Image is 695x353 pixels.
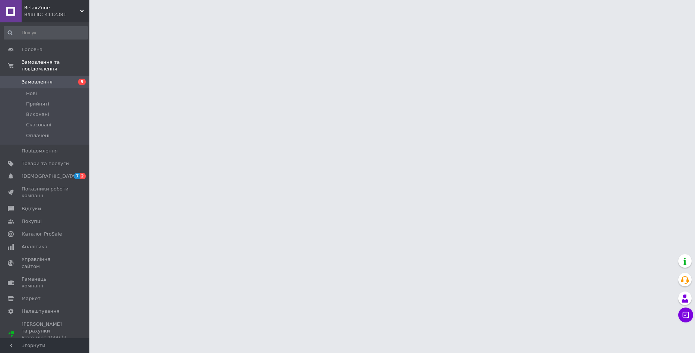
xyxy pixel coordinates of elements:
span: Аналітика [22,243,47,250]
span: Замовлення [22,79,53,85]
span: Скасовані [26,122,51,128]
div: Prom мікс 1000 (3 місяці) [22,334,69,348]
span: Налаштування [22,308,60,315]
span: Замовлення та повідомлення [22,59,89,72]
span: 7 [74,173,80,179]
span: Прийняті [26,101,49,107]
span: Головна [22,46,42,53]
span: [PERSON_NAME] та рахунки [22,321,69,348]
span: Каталог ProSale [22,231,62,237]
div: Ваш ID: 4112381 [24,11,89,18]
span: Покупці [22,218,42,225]
span: Показники роботи компанії [22,186,69,199]
button: Чат з покупцем [678,308,693,322]
span: 5 [78,79,86,85]
span: Нові [26,90,37,97]
span: Повідомлення [22,148,58,154]
span: Товари та послуги [22,160,69,167]
span: Виконані [26,111,49,118]
span: [DEMOGRAPHIC_DATA] [22,173,77,180]
span: Маркет [22,295,41,302]
span: Відгуки [22,205,41,212]
input: Пошук [4,26,88,40]
span: Оплачені [26,132,50,139]
span: Управління сайтом [22,256,69,270]
span: RelaxZone [24,4,80,11]
span: Гаманець компанії [22,276,69,289]
span: 2 [80,173,86,179]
